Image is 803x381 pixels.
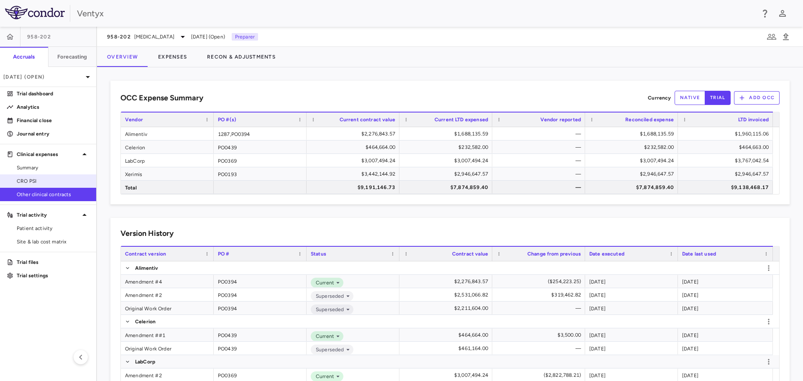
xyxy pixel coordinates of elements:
[107,33,131,40] span: 958-202
[17,258,90,266] p: Trial files
[97,47,148,67] button: Overview
[121,141,214,153] div: Celerion
[312,373,334,380] span: Current
[648,94,671,102] p: Currency
[407,328,488,342] div: $464,664.00
[17,211,79,219] p: Trial activity
[527,251,581,257] span: Change from previous
[17,238,90,245] span: Site & lab cost matrix
[678,302,773,315] div: [DATE]
[148,47,197,67] button: Expenses
[17,177,90,185] span: CRO PSI
[500,154,581,167] div: —
[17,90,90,97] p: Trial dashboard
[121,288,214,301] div: Amendment #2
[312,332,334,340] span: Current
[685,127,769,141] div: $1,960,115.06
[685,167,769,181] div: $2,946,647.57
[407,302,488,315] div: $2,211,604.00
[678,342,773,355] div: [DATE]
[17,191,90,198] span: Other clinical contracts
[121,328,214,341] div: Amendment ##1
[585,275,678,288] div: [DATE]
[314,141,395,154] div: $464,664.00
[540,117,581,123] span: Vendor reported
[57,53,87,61] h6: Forecasting
[121,127,214,140] div: Alimentiv
[593,154,674,167] div: $3,007,494.24
[312,306,344,313] span: Superseded
[17,117,90,124] p: Financial close
[407,288,488,302] div: $2,531,066.82
[593,181,674,194] div: $7,874,859.40
[500,288,581,302] div: $319,462.82
[121,275,214,288] div: Amendment #4
[585,328,678,341] div: [DATE]
[17,164,90,171] span: Summary
[407,275,488,288] div: $2,276,843.57
[135,358,155,366] p: LabCorp
[125,117,143,123] span: Vendor
[593,127,674,141] div: $1,688,135.59
[340,117,395,123] span: Current contract value
[705,91,731,105] button: trial
[214,141,307,153] div: PO0439
[214,167,307,180] div: PO0193
[738,117,769,123] span: LTD invoiced
[500,342,581,355] div: —
[214,302,307,315] div: PO0394
[312,346,344,353] span: Superseded
[218,251,230,257] span: PO #
[121,342,214,355] div: Original Work Order
[682,251,716,257] span: Date last used
[214,288,307,301] div: PO0394
[435,117,488,123] span: Current LTD expensed
[197,47,286,67] button: Recon & Adjustments
[232,33,258,41] p: Preparer
[17,130,90,138] p: Journal entry
[500,167,581,181] div: —
[407,167,488,181] div: $2,946,647.57
[134,33,174,41] span: [MEDICAL_DATA]
[3,73,83,81] p: [DATE] (Open)
[500,328,581,342] div: $3,500.00
[675,91,706,105] button: native
[734,91,780,105] button: Add OCC
[685,154,769,167] div: $3,767,042.54
[312,292,344,300] span: Superseded
[678,275,773,288] div: [DATE]
[500,141,581,154] div: —
[314,154,395,167] div: $3,007,494.24
[214,154,307,167] div: PO0369
[125,251,166,257] span: Contract version
[311,251,326,257] span: Status
[121,302,214,315] div: Original Work Order
[407,154,488,167] div: $3,007,494.24
[685,141,769,154] div: $464,663.00
[452,251,488,257] span: Contract value
[314,181,395,194] div: $9,191,146.73
[214,342,307,355] div: PO0439
[27,33,51,40] span: 958-202
[314,127,395,141] div: $2,276,843.57
[17,272,90,279] p: Trial settings
[500,181,581,194] div: —
[678,288,773,301] div: [DATE]
[77,7,754,20] div: Ventyx
[120,228,174,239] h6: Version History
[214,275,307,288] div: PO0394
[191,33,225,41] span: [DATE] (Open)
[589,251,624,257] span: Date executed
[17,151,79,158] p: Clinical expenses
[121,167,214,180] div: Xerimis
[585,288,678,301] div: [DATE]
[625,117,674,123] span: Reconciled expense
[17,103,90,111] p: Analytics
[5,6,65,19] img: logo-full-BYUhSk78.svg
[407,342,488,355] div: $461,164.00
[135,264,158,272] p: Alimentiv
[500,127,581,141] div: —
[314,167,395,181] div: $3,442,144.92
[585,302,678,315] div: [DATE]
[500,302,581,315] div: —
